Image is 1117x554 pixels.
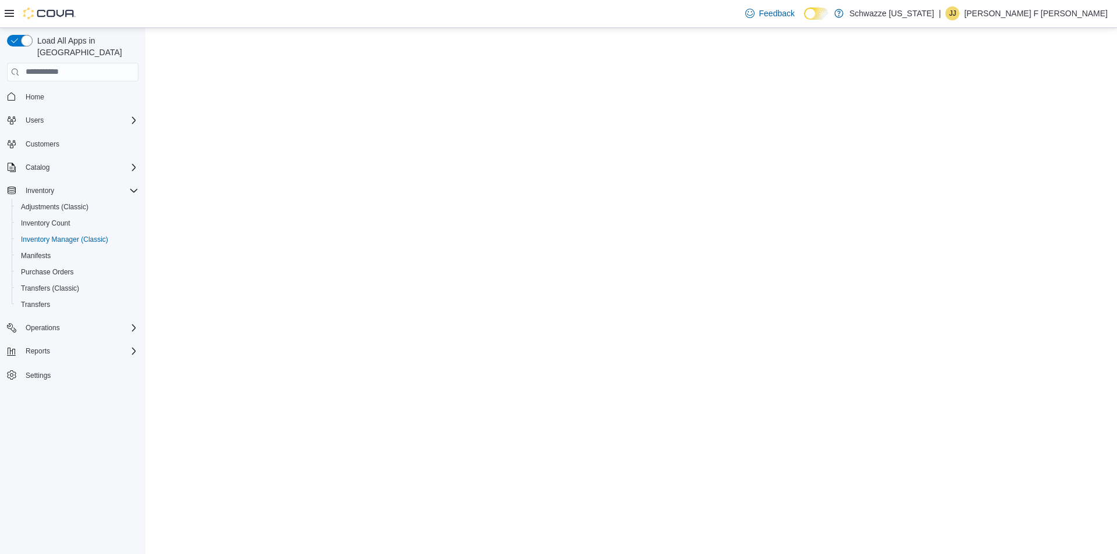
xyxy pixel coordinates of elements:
[21,113,48,127] button: Users
[964,6,1108,20] p: [PERSON_NAME] F [PERSON_NAME]
[26,163,49,172] span: Catalog
[21,137,64,151] a: Customers
[16,200,138,214] span: Adjustments (Classic)
[12,199,143,215] button: Adjustments (Classic)
[21,90,49,104] a: Home
[26,346,50,356] span: Reports
[21,251,51,260] span: Manifests
[26,116,44,125] span: Users
[2,366,143,383] button: Settings
[21,344,138,358] span: Reports
[2,112,143,128] button: Users
[16,265,79,279] a: Purchase Orders
[16,298,138,312] span: Transfers
[21,184,59,198] button: Inventory
[939,6,941,20] p: |
[12,280,143,296] button: Transfers (Classic)
[21,184,138,198] span: Inventory
[21,160,138,174] span: Catalog
[21,369,55,383] a: Settings
[16,216,75,230] a: Inventory Count
[21,367,138,382] span: Settings
[12,248,143,264] button: Manifests
[16,281,138,295] span: Transfers (Classic)
[16,281,84,295] a: Transfers (Classic)
[21,90,138,104] span: Home
[12,264,143,280] button: Purchase Orders
[21,113,138,127] span: Users
[26,92,44,102] span: Home
[26,371,51,380] span: Settings
[12,215,143,231] button: Inventory Count
[16,233,138,246] span: Inventory Manager (Classic)
[21,219,70,228] span: Inventory Count
[945,6,959,20] div: James Jr F Wade
[21,300,50,309] span: Transfers
[16,249,55,263] a: Manifests
[26,186,54,195] span: Inventory
[23,8,76,19] img: Cova
[2,159,143,176] button: Catalog
[16,298,55,312] a: Transfers
[26,140,59,149] span: Customers
[12,231,143,248] button: Inventory Manager (Classic)
[2,88,143,105] button: Home
[16,200,93,214] a: Adjustments (Classic)
[2,135,143,152] button: Customers
[21,137,138,151] span: Customers
[804,8,828,20] input: Dark Mode
[7,84,138,414] nav: Complex example
[21,321,138,335] span: Operations
[16,249,138,263] span: Manifests
[21,321,65,335] button: Operations
[21,235,108,244] span: Inventory Manager (Classic)
[849,6,934,20] p: Schwazze [US_STATE]
[741,2,799,25] a: Feedback
[21,344,55,358] button: Reports
[33,35,138,58] span: Load All Apps in [GEOGRAPHIC_DATA]
[21,202,88,212] span: Adjustments (Classic)
[2,183,143,199] button: Inventory
[21,160,54,174] button: Catalog
[2,343,143,359] button: Reports
[2,320,143,336] button: Operations
[16,265,138,279] span: Purchase Orders
[21,284,79,293] span: Transfers (Classic)
[949,6,956,20] span: JJ
[21,267,74,277] span: Purchase Orders
[16,216,138,230] span: Inventory Count
[26,323,60,333] span: Operations
[12,296,143,313] button: Transfers
[16,233,113,246] a: Inventory Manager (Classic)
[759,8,795,19] span: Feedback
